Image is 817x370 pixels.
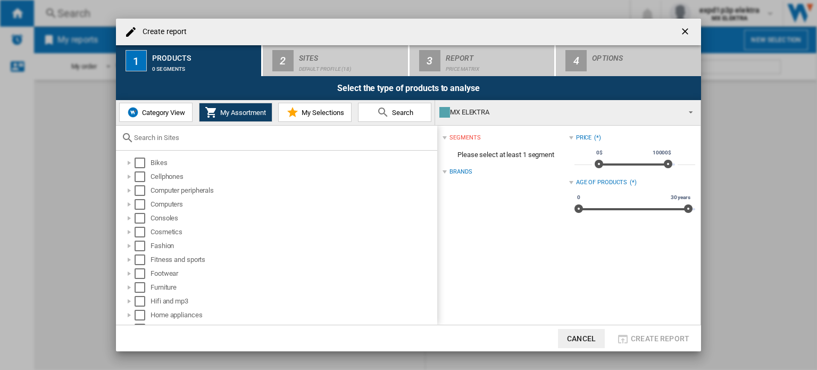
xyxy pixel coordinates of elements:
[151,296,436,307] div: Hifi and mp3
[151,282,436,293] div: Furniture
[263,45,409,76] button: 2 Sites Default profile (18)
[439,105,679,120] div: MX ELEKTRA
[446,61,551,72] div: Price Matrix
[135,158,151,168] md-checkbox: Select
[119,103,193,122] button: Category View
[218,109,266,117] span: My Assortment
[135,282,151,293] md-checkbox: Select
[576,134,592,142] div: Price
[151,227,436,237] div: Cosmetics
[126,50,147,71] div: 1
[151,213,436,224] div: Consoles
[135,171,151,182] md-checkbox: Select
[680,26,693,39] ng-md-icon: getI18NText('BUTTONS.CLOSE_DIALOG')
[135,213,151,224] md-checkbox: Select
[151,254,436,265] div: Fitness and sports
[556,45,701,76] button: 4 Options
[135,268,151,279] md-checkbox: Select
[116,45,262,76] button: 1 Products 0 segments
[151,324,436,334] div: Jewelry
[151,241,436,251] div: Fashion
[152,50,257,61] div: Products
[151,310,436,320] div: Home appliances
[576,193,582,202] span: 0
[565,50,587,71] div: 4
[151,171,436,182] div: Cellphones
[576,178,628,187] div: Age of products
[139,109,185,117] span: Category View
[152,61,257,72] div: 0 segments
[613,329,693,348] button: Create report
[592,50,697,61] div: Options
[151,158,436,168] div: Bikes
[135,324,151,334] md-checkbox: Select
[669,193,692,202] span: 30 years
[135,310,151,320] md-checkbox: Select
[278,103,352,122] button: My Selections
[410,45,556,76] button: 3 Report Price Matrix
[135,254,151,265] md-checkbox: Select
[419,50,440,71] div: 3
[389,109,413,117] span: Search
[595,149,604,157] span: 0$
[151,185,436,196] div: Computer peripherals
[651,149,673,157] span: 10000$
[135,296,151,307] md-checkbox: Select
[135,185,151,196] md-checkbox: Select
[299,109,344,117] span: My Selections
[446,50,551,61] div: Report
[137,27,187,37] h4: Create report
[199,103,272,122] button: My Assortment
[449,168,472,176] div: Brands
[135,241,151,251] md-checkbox: Select
[449,134,480,142] div: segments
[299,50,404,61] div: Sites
[135,199,151,210] md-checkbox: Select
[676,21,697,43] button: getI18NText('BUTTONS.CLOSE_DIALOG')
[558,329,605,348] button: Cancel
[151,199,436,210] div: Computers
[127,106,139,119] img: wiser-icon-blue.png
[358,103,431,122] button: Search
[151,268,436,279] div: Footwear
[116,76,701,100] div: Select the type of products to analyse
[443,145,569,165] span: Please select at least 1 segment
[299,61,404,72] div: Default profile (18)
[272,50,294,71] div: 2
[631,334,689,343] span: Create report
[135,227,151,237] md-checkbox: Select
[134,134,432,142] input: Search in Sites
